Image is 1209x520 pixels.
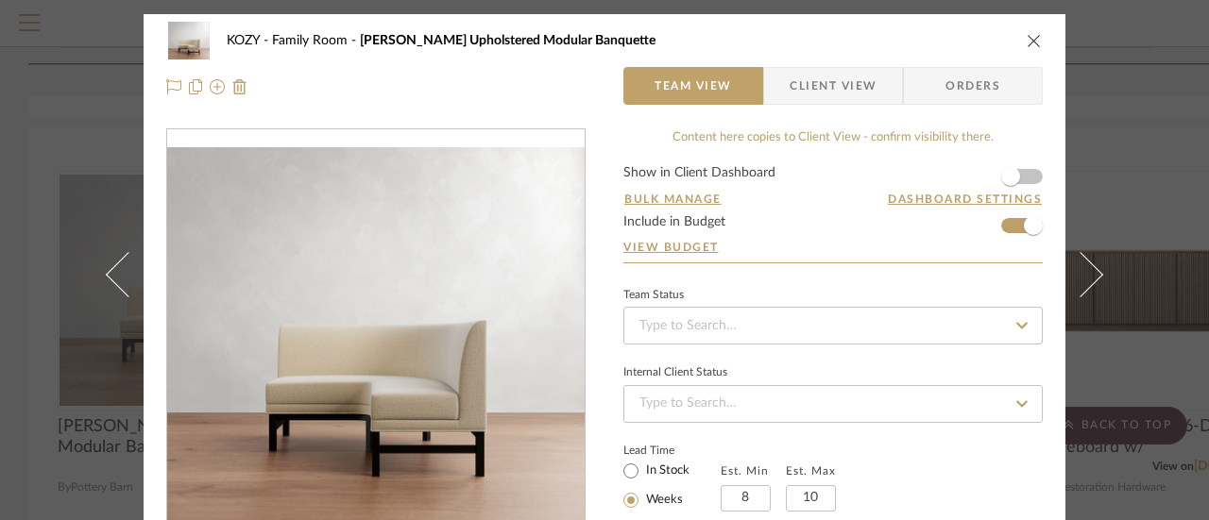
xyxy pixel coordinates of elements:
[786,464,836,478] label: Est. Max
[1026,32,1043,49] button: close
[623,368,727,377] div: Internal Client Status
[642,462,690,479] label: In Stock
[925,67,1021,105] span: Orders
[227,34,272,47] span: KOZY
[166,22,212,59] img: 33735524-68af-4ea3-97de-039bd2dcb5df_48x40.jpg
[887,191,1043,208] button: Dashboard Settings
[623,385,1043,423] input: Type to Search…
[623,291,684,300] div: Team Status
[623,191,723,208] button: Bulk Manage
[623,459,721,512] mat-radio-group: Select item type
[232,79,247,94] img: Remove from project
[360,34,656,47] span: [PERSON_NAME] Upholstered Modular Banquette
[642,492,683,509] label: Weeks
[721,464,769,478] label: Est. Min
[623,442,721,459] label: Lead Time
[272,34,360,47] span: Family Room
[790,67,877,105] span: Client View
[623,240,1043,255] a: View Budget
[623,128,1043,147] div: Content here copies to Client View - confirm visibility there.
[655,67,732,105] span: Team View
[623,307,1043,344] input: Type to Search…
